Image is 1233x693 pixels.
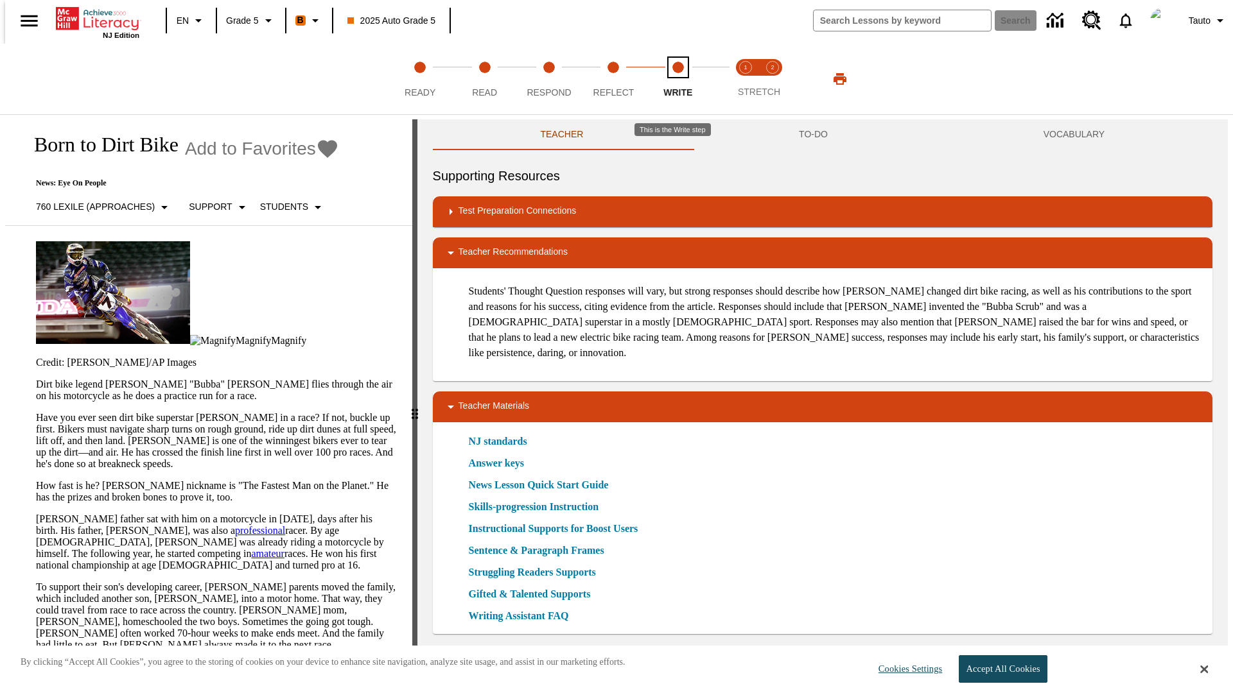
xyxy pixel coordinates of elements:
button: Open side menu [10,2,48,40]
button: Language: EN, Select a language [171,9,212,32]
button: Respond step 3 of 5 [512,44,586,114]
button: VOCABULARY [936,119,1212,150]
div: Teacher Materials [433,391,1212,422]
div: Instructional Panel Tabs [433,119,1212,150]
div: Home [56,4,139,39]
h6: Supporting Resources [433,166,1212,186]
img: Magnify [190,335,236,346]
div: This is the Write step [634,123,711,136]
p: Teacher Materials [459,399,530,415]
span: Reflect [593,87,634,98]
button: Close [1200,663,1208,675]
span: Magnify [271,335,306,346]
span: Respond [527,87,571,98]
a: Gifted & Talented Supports [469,586,599,602]
p: Have you ever seen dirt bike superstar [PERSON_NAME] in a race? If not, buckle up first. Bikers m... [36,412,397,470]
button: Grade: Grade 5, Select a grade [221,9,281,32]
p: Students [260,200,308,214]
span: Ready [405,87,435,98]
p: Students' Thought Question responses will vary, but strong responses should describe how [PERSON_... [469,284,1202,361]
a: Struggling Readers Supports [469,565,604,580]
p: Credit: [PERSON_NAME]/AP Images [36,357,397,368]
a: Instructional Supports for Boost Users, Will open in new browser window or tab [469,521,638,536]
a: professional [235,525,285,536]
div: reading [5,119,412,687]
a: Skills-progression Instruction, Will open in new browser window or tab [469,499,599,515]
button: Accept All Cookies [959,655,1047,683]
span: Magnify [236,335,271,346]
a: NJ standards [469,434,535,449]
div: Press Enter or Spacebar and then press right and left arrow keys to move the slider [412,119,417,693]
button: Select Lexile, 760 Lexile (Approaches) [31,196,177,219]
p: Support [189,200,232,214]
p: To support their son's developing career, [PERSON_NAME] parents moved the family, which included ... [36,581,397,651]
p: Test Preparation Connections [459,204,577,219]
p: Dirt bike legend [PERSON_NAME] "Bubba" [PERSON_NAME] flies through the air on his motorcycle as h... [36,379,397,402]
a: Writing Assistant FAQ [469,608,577,624]
button: Read step 2 of 5 [447,44,521,114]
button: Scaffolds, Support [184,196,254,219]
p: News: Eye On People [21,178,339,188]
span: Read [472,87,497,98]
button: Write step 5 of 5 [641,44,715,114]
a: Data Center [1039,3,1074,38]
button: Add to Favorites - Born to Dirt Bike [185,137,339,160]
button: Profile/Settings [1184,9,1233,32]
p: How fast is he? [PERSON_NAME] nickname is "The Fastest Man on the Planet." He has the prizes and ... [36,480,397,503]
span: STRETCH [738,87,780,97]
div: Teacher Recommendations [433,237,1212,268]
h1: Born to Dirt Bike [21,133,179,157]
span: 2025 Auto Grade 5 [347,14,436,28]
button: Print [819,67,861,90]
span: Write [663,87,692,98]
span: NJ Edition [103,31,139,39]
a: amateur [251,548,284,559]
a: Resource Center, Will open in new tab [1074,3,1109,38]
div: activity [417,119,1228,693]
a: Answer keys, Will open in new browser window or tab [469,456,524,471]
div: Test Preparation Connections [433,196,1212,227]
button: TO-DO [691,119,936,150]
button: Stretch Read step 1 of 2 [727,44,764,114]
p: 760 Lexile (Approaches) [36,200,155,214]
button: Ready step 1 of 5 [383,44,457,114]
button: Cookies Settings [867,656,947,682]
button: Teacher [433,119,692,150]
p: By clicking “Accept All Cookies”, you agree to the storing of cookies on your device to enhance s... [21,656,625,669]
button: Reflect step 4 of 5 [576,44,651,114]
a: Notifications [1109,4,1142,37]
button: Select Student [255,196,331,219]
a: News Lesson Quick Start Guide, Will open in new browser window or tab [469,477,609,493]
img: avatar image [1150,8,1176,33]
img: Motocross racer James Stewart flies through the air on his dirt bike. [36,241,190,344]
p: [PERSON_NAME] father sat with him on a motorcycle in [DATE], days after his birth. His father, [P... [36,513,397,571]
button: Select a new avatar [1142,4,1184,37]
span: Add to Favorites [185,139,316,159]
button: Boost Class color is orange. Change class color [290,9,328,32]
span: Grade 5 [226,14,259,28]
input: search field [814,10,991,31]
text: 2 [771,64,774,71]
p: Teacher Recommendations [459,245,568,261]
button: Stretch Respond step 2 of 2 [754,44,791,114]
span: B [297,12,304,28]
text: 1 [744,64,747,71]
span: EN [177,14,189,28]
a: Sentence & Paragraph Frames, Will open in new browser window or tab [469,543,604,558]
span: Tauto [1189,14,1211,28]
